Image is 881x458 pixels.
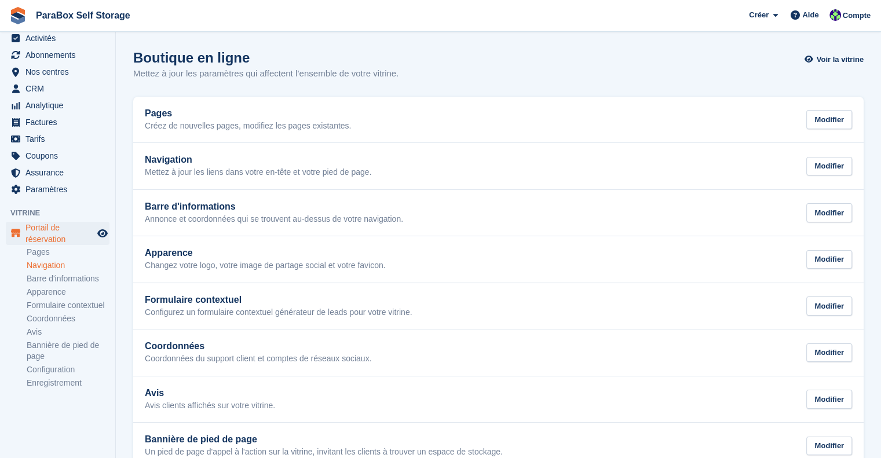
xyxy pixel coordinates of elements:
[25,148,95,164] span: Coupons
[145,201,403,212] h2: Barre d'informations
[25,64,95,80] span: Nos centres
[145,434,503,445] h2: Bannière de pied de page
[806,203,852,222] div: Modifier
[145,307,412,318] p: Configurez un formulaire contextuel générateur de leads pour votre vitrine.
[802,9,818,21] span: Aide
[133,283,864,329] a: Formulaire contextuel Configurez un formulaire contextuel générateur de leads pour votre vitrine....
[145,388,275,398] h2: Avis
[27,364,109,375] a: Configuration
[6,131,109,147] a: menu
[25,131,95,147] span: Tarifs
[27,300,109,311] a: Formulaire contextuel
[829,9,841,21] img: Tess Bédat
[6,181,109,197] a: menu
[145,167,371,178] p: Mettez à jour les liens dans votre en-tête et votre pied de page.
[6,64,109,80] a: menu
[6,80,109,97] a: menu
[145,401,275,411] p: Avis clients affichés sur votre vitrine.
[9,7,27,24] img: stora-icon-8386f47178a22dfd0bd8f6a31ec36ba5ce8667c1dd55bd0f319d3a0aa187defe.svg
[27,327,109,338] a: Avis
[27,260,109,271] a: Navigation
[133,236,864,283] a: Apparence Changez votre logo, votre image de partage social et votre favicon. Modifier
[27,247,109,258] a: Pages
[31,6,135,25] a: ParaBox Self Storage
[133,190,864,236] a: Barre d'informations Annonce et coordonnées qui se trouvent au-dessus de votre navigation. Modifier
[27,340,109,362] a: Bannière de pied de page
[145,295,412,305] h2: Formulaire contextuel
[6,30,109,46] a: menu
[806,390,852,409] div: Modifier
[25,114,95,130] span: Factures
[133,376,864,423] a: Avis Avis clients affichés sur votre vitrine. Modifier
[145,447,503,457] p: Un pied de page d'appel à l'action sur la vitrine, invitant les clients à trouver un espace de st...
[806,157,852,176] div: Modifier
[133,50,399,65] h1: Boutique en ligne
[25,30,95,46] span: Activités
[806,110,852,129] div: Modifier
[133,67,399,80] p: Mettez à jour les paramètres qui affectent l’ensemble de votre vitrine.
[27,287,109,298] a: Apparence
[806,437,852,456] div: Modifier
[145,121,351,131] p: Créez de nouvelles pages, modifiez les pages existantes.
[817,54,864,65] span: Voir la vitrine
[807,50,864,69] a: Voir la vitrine
[27,378,109,389] a: Enregistrement
[806,250,852,269] div: Modifier
[145,248,386,258] h2: Apparence
[145,108,351,119] h2: Pages
[25,97,95,113] span: Analytique
[145,261,386,271] p: Changez votre logo, votre image de partage social et votre favicon.
[6,222,109,245] a: menu
[145,155,371,165] h2: Navigation
[145,354,371,364] p: Coordonnées du support client et comptes de réseaux sociaux.
[27,273,109,284] a: Barre d'informations
[6,148,109,164] a: menu
[27,313,109,324] a: Coordonnées
[133,97,864,143] a: Pages Créez de nouvelles pages, modifiez les pages existantes. Modifier
[25,80,95,97] span: CRM
[6,164,109,181] a: menu
[25,181,95,197] span: Paramètres
[25,47,95,63] span: Abonnements
[25,164,95,181] span: Assurance
[10,207,115,219] span: Vitrine
[145,214,403,225] p: Annonce et coordonnées qui se trouvent au-dessus de votre navigation.
[25,222,95,245] span: Portail de réservation
[145,341,371,351] h2: Coordonnées
[6,114,109,130] a: menu
[749,9,769,21] span: Créer
[806,343,852,362] div: Modifier
[133,143,864,189] a: Navigation Mettez à jour les liens dans votre en-tête et votre pied de page. Modifier
[133,329,864,376] a: Coordonnées Coordonnées du support client et comptes de réseaux sociaux. Modifier
[96,226,109,240] a: Boutique d'aperçu
[6,47,109,63] a: menu
[843,10,871,21] span: Compte
[6,97,109,113] a: menu
[806,296,852,316] div: Modifier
